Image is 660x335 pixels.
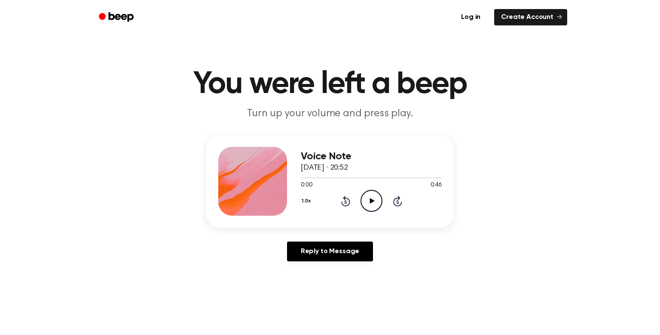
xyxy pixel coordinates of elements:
span: [DATE] · 20:52 [301,164,348,172]
button: 1.0x [301,194,314,208]
span: 0:00 [301,181,312,190]
h1: You were left a beep [110,69,550,100]
span: 0:46 [431,181,442,190]
h3: Voice Note [301,151,442,162]
a: Create Account [494,9,567,25]
p: Turn up your volume and press play. [165,107,495,121]
a: Reply to Message [287,242,373,261]
a: Beep [93,9,141,26]
a: Log in [452,7,489,27]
